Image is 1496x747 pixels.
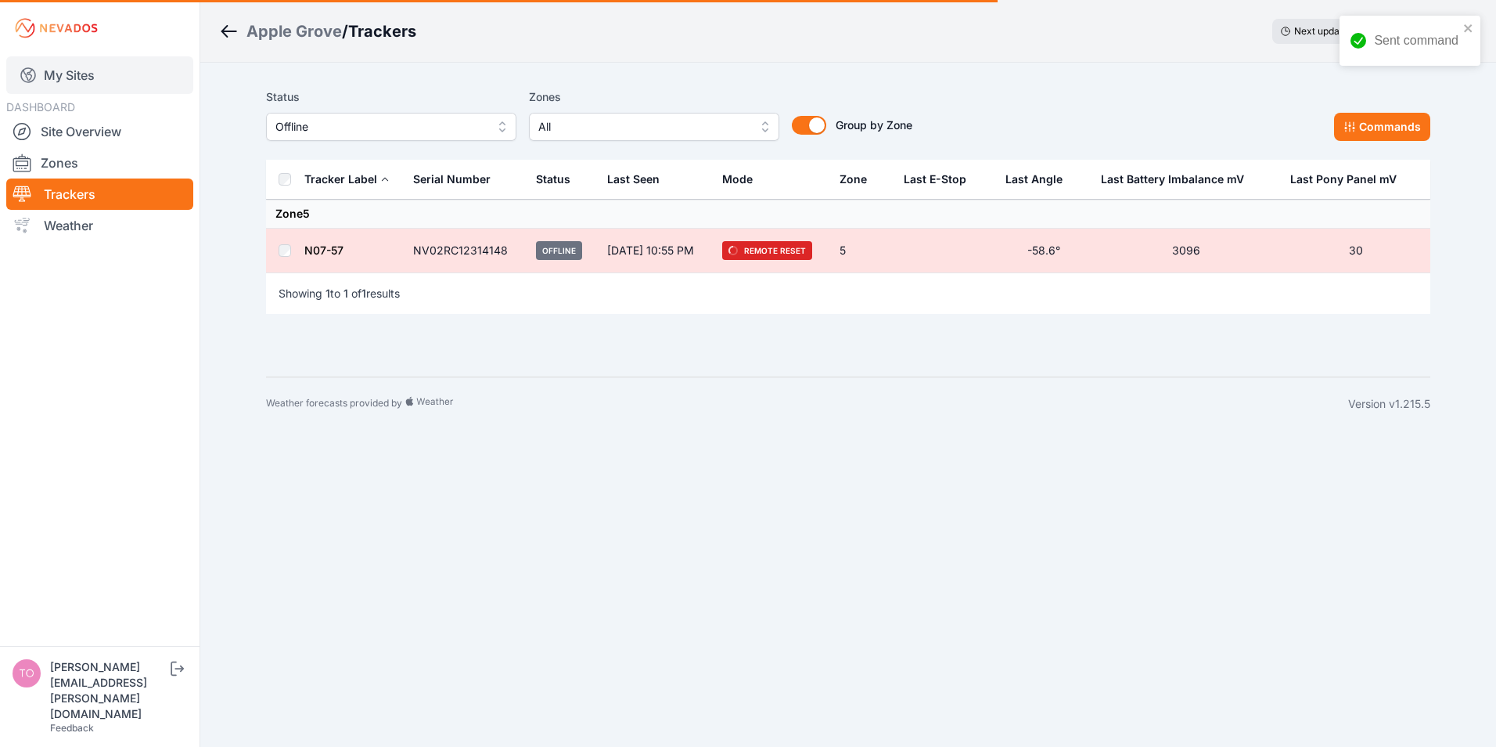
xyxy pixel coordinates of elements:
div: Last Battery Imbalance mV [1101,171,1244,187]
label: Status [266,88,516,106]
h3: Trackers [348,20,416,42]
span: / [342,20,348,42]
p: Showing to of results [279,286,400,301]
a: Zones [6,147,193,179]
td: Zone 5 [266,200,1430,229]
span: Next update in [1294,25,1358,37]
a: Weather [6,210,193,241]
div: Last Pony Panel mV [1290,171,1397,187]
a: Site Overview [6,116,193,147]
div: Zone [840,171,867,187]
td: [DATE] 10:55 PM [598,229,712,273]
span: 1 [361,287,366,300]
button: Serial Number [413,161,503,198]
button: Status [536,161,583,198]
div: Mode [722,171,753,187]
td: 3096 [1091,229,1281,273]
button: Last E-Stop [904,161,979,198]
div: [PERSON_NAME][EMAIL_ADDRESS][PERSON_NAME][DOMAIN_NAME] [50,659,167,722]
div: Sent command [1374,31,1458,50]
div: Version v1.215.5 [1348,396,1430,412]
div: Last Angle [1005,171,1063,187]
span: 1 [325,287,330,300]
span: 1 [343,287,348,300]
button: Last Angle [1005,161,1075,198]
td: -58.6° [996,229,1092,273]
a: Trackers [6,179,193,210]
div: Weather forecasts provided by [266,396,1348,412]
button: Last Pony Panel mV [1290,161,1409,198]
button: Zone [840,161,879,198]
button: Offline [266,113,516,141]
a: N07-57 [304,244,343,257]
span: Group by Zone [836,118,912,132]
button: Last Battery Imbalance mV [1101,161,1257,198]
span: Offline [275,117,485,136]
span: All [538,117,748,136]
div: Serial Number [413,171,491,187]
div: Last E-Stop [904,171,966,187]
img: Nevados [13,16,100,41]
a: Feedback [50,722,94,734]
a: Apple Grove [246,20,342,42]
span: Offline [536,241,582,260]
span: DASHBOARD [6,100,75,114]
button: close [1463,22,1474,34]
button: All [529,113,779,141]
td: 30 [1281,229,1430,273]
img: tomasz.barcz@energix-group.com [13,659,41,687]
label: Zones [529,88,779,106]
button: Tracker Label [304,161,390,198]
a: My Sites [6,56,193,94]
div: Tracker Label [304,171,377,187]
nav: Breadcrumb [219,11,416,52]
span: Remote Reset [722,241,812,260]
td: NV02RC12314148 [404,229,527,273]
button: Mode [722,161,765,198]
div: Last Seen [607,161,703,198]
button: Commands [1334,113,1430,141]
div: Status [536,171,570,187]
td: 5 [830,229,894,273]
